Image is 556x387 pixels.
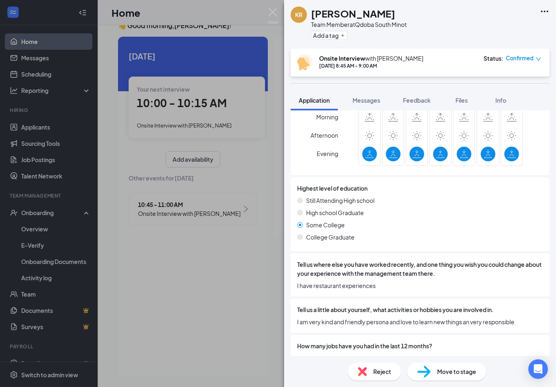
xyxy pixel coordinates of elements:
[299,97,330,104] span: Application
[540,7,549,16] svg: Ellipses
[311,128,338,143] span: Afternoon
[455,97,468,104] span: Files
[373,367,391,376] span: Reject
[536,56,541,62] span: down
[297,317,543,326] span: I am very kind and friendly persona and love to learn new things an very responsible
[403,97,431,104] span: Feedback
[319,55,365,62] b: Onsite Interview
[319,54,423,62] div: with [PERSON_NAME]
[437,367,476,376] span: Move to stage
[297,354,543,363] span: 1
[506,54,534,62] span: Confirmed
[306,208,364,217] span: High school Graduate
[297,305,494,314] span: Tell us a little about yourself, what activities or hobbies you are involved in.
[495,97,506,104] span: Info
[528,359,548,379] div: Open Intercom Messenger
[297,184,368,193] span: Highest level of education
[317,146,338,161] span: Evening
[352,97,380,104] span: Messages
[311,31,347,40] button: PlusAdd a tag
[311,7,395,20] h1: [PERSON_NAME]
[316,110,338,124] span: Morning
[306,233,355,242] span: College Graduate
[297,341,432,350] span: How many jobs have you had in the last 12 months?
[306,220,345,229] span: Some College
[311,20,407,29] div: Team Member at Qdoba South Minot
[484,54,503,62] div: Status :
[295,11,302,19] div: KR
[297,260,543,278] span: Tell us where else you have worked recently, and one thing you wish you could change about your e...
[297,281,543,290] span: I have restaurant experiences
[306,196,374,205] span: Still Attending High school
[340,33,345,38] svg: Plus
[319,62,423,69] div: [DATE] 8:45 AM - 9:00 AM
